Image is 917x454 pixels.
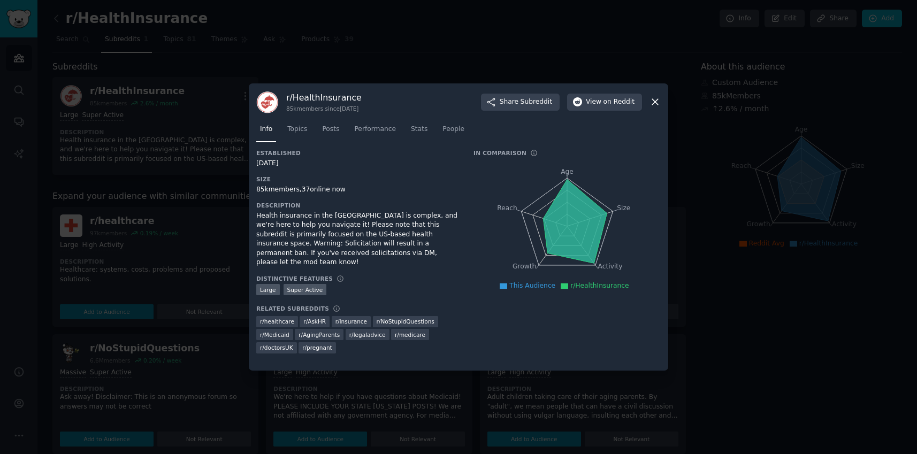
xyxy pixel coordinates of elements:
[287,125,307,134] span: Topics
[481,94,560,111] button: ShareSubreddit
[286,92,362,103] h3: r/ HealthInsurance
[567,94,642,111] button: Viewon Reddit
[473,149,526,157] h3: In Comparison
[617,204,630,211] tspan: Size
[586,97,635,107] span: View
[513,263,536,270] tspan: Growth
[260,344,293,351] span: r/ doctorsUK
[299,331,340,338] span: r/ AgingParents
[256,211,458,267] div: Health insurance in the [GEOGRAPHIC_DATA] is complex, and we're here to help you navigate it! Ple...
[256,159,458,168] div: [DATE]
[561,168,574,175] tspan: Age
[303,318,326,325] span: r/ AskHR
[260,318,294,325] span: r/ healthcare
[350,121,400,143] a: Performance
[407,121,431,143] a: Stats
[284,121,311,143] a: Topics
[411,125,427,134] span: Stats
[335,318,367,325] span: r/ Insurance
[256,305,329,312] h3: Related Subreddits
[256,202,458,209] h3: Description
[302,344,332,351] span: r/ pregnant
[442,125,464,134] span: People
[256,121,276,143] a: Info
[377,318,434,325] span: r/ NoStupidQuestions
[256,284,280,295] div: Large
[570,282,629,289] span: r/HealthInsurance
[500,97,552,107] span: Share
[318,121,343,143] a: Posts
[256,175,458,183] h3: Size
[439,121,468,143] a: People
[395,331,425,338] span: r/ medicare
[256,91,279,113] img: HealthInsurance
[497,204,517,211] tspan: Reach
[521,97,552,107] span: Subreddit
[322,125,339,134] span: Posts
[354,125,396,134] span: Performance
[284,284,327,295] div: Super Active
[260,125,272,134] span: Info
[509,282,555,289] span: This Audience
[256,185,458,195] div: 85k members, 37 online now
[598,263,623,270] tspan: Activity
[256,275,333,282] h3: Distinctive Features
[286,105,362,112] div: 85k members since [DATE]
[260,331,289,338] span: r/ Medicaid
[256,149,458,157] h3: Established
[349,331,386,338] span: r/ legaladvice
[603,97,635,107] span: on Reddit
